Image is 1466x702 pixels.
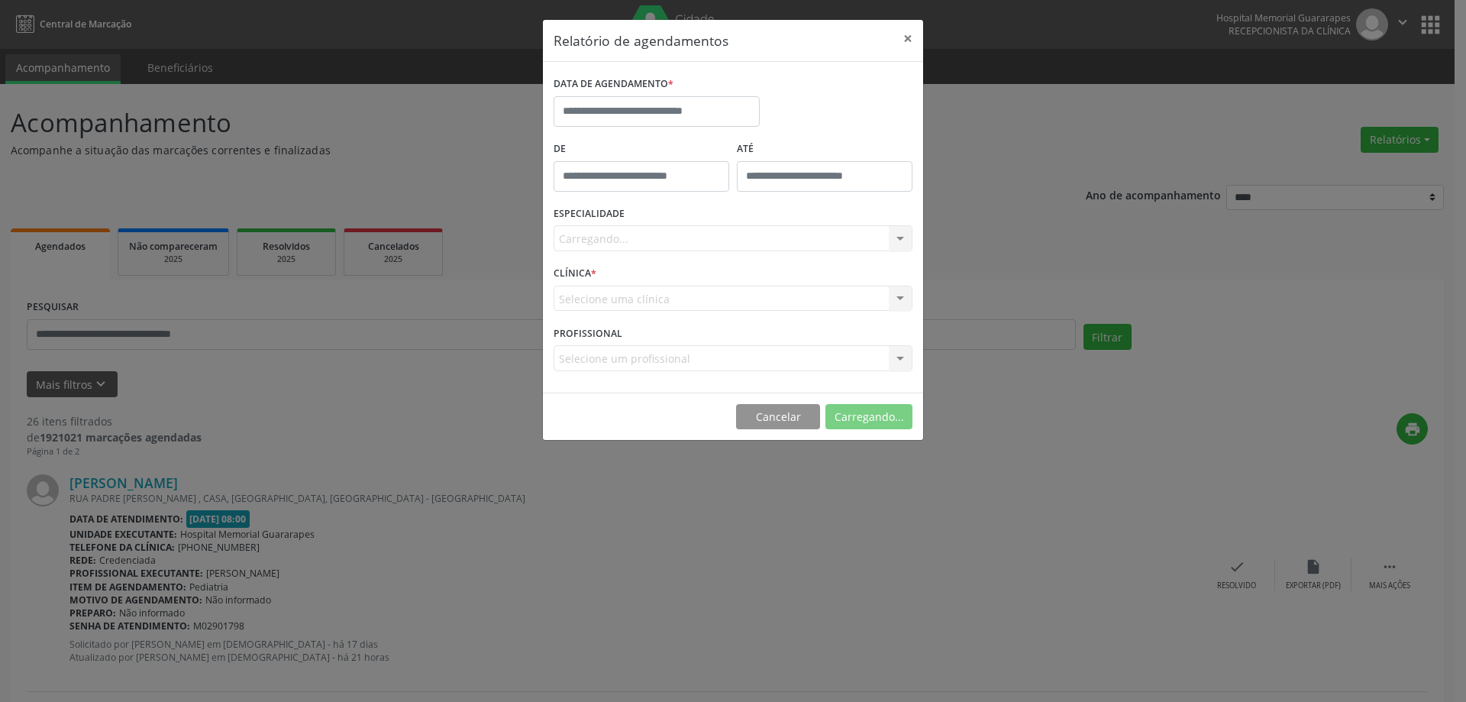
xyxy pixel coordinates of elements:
label: ATÉ [737,137,912,161]
h5: Relatório de agendamentos [554,31,728,50]
label: De [554,137,729,161]
button: Cancelar [736,404,820,430]
button: Carregando... [825,404,912,430]
label: ESPECIALIDADE [554,202,625,226]
label: CLÍNICA [554,262,596,286]
label: DATA DE AGENDAMENTO [554,73,673,96]
button: Close [893,20,923,57]
label: PROFISSIONAL [554,322,622,345]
